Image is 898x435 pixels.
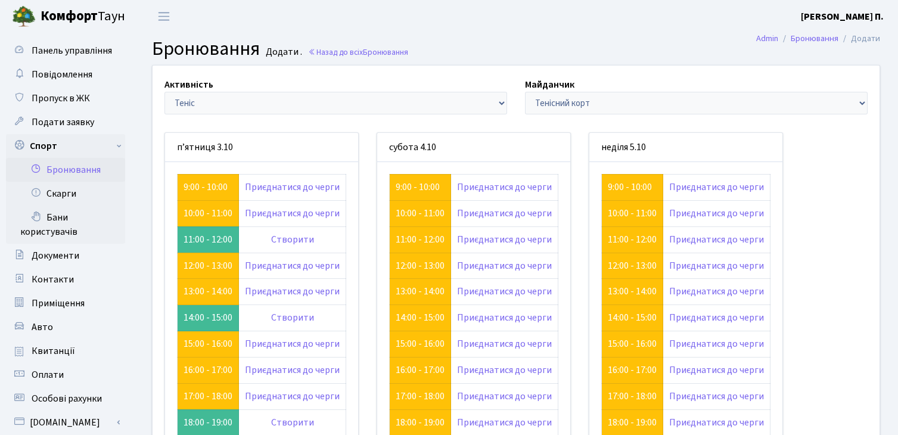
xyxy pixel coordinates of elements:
a: 16:00 - 17:00 [608,363,657,377]
a: 10:00 - 11:00 [184,207,232,220]
a: 18:00 - 19:00 [608,416,657,429]
a: Приєднатися до черги [457,285,552,298]
a: Документи [6,244,125,268]
a: Приєднатися до черги [245,337,340,350]
div: п’ятниця 3.10 [165,133,358,162]
a: Створити [271,233,314,246]
a: Назад до всіхБронювання [308,46,408,58]
a: Приєднатися до черги [457,207,552,220]
a: 10:00 - 11:00 [396,207,445,220]
a: Приєднатися до черги [245,363,340,377]
a: Приєднатися до черги [245,390,340,403]
a: Приєднатися до черги [457,311,552,324]
a: Приєднатися до черги [457,416,552,429]
a: Створити [271,416,314,429]
a: 11:00 - 12:00 [396,233,445,246]
a: [DOMAIN_NAME] [6,411,125,434]
a: Приєднатися до черги [245,181,340,194]
a: Спорт [6,134,125,158]
a: Приєднатися до черги [669,181,764,194]
span: Авто [32,321,53,334]
a: Оплати [6,363,125,387]
nav: breadcrumb [738,26,898,51]
small: Додати . [263,46,302,58]
a: [PERSON_NAME] П. [801,10,884,24]
a: Бани користувачів [6,206,125,244]
a: 9:00 - 10:00 [184,181,228,194]
button: Переключити навігацію [149,7,179,26]
a: Приєднатися до черги [245,259,340,272]
a: 9:00 - 10:00 [396,181,440,194]
span: Пропуск в ЖК [32,92,90,105]
div: неділя 5.10 [589,133,782,162]
a: 12:00 - 13:00 [396,259,445,272]
span: Контакти [32,273,74,286]
a: Бронювання [6,158,125,182]
a: Повідомлення [6,63,125,86]
a: Приміщення [6,291,125,315]
a: Квитанції [6,339,125,363]
a: Приєднатися до черги [457,181,552,194]
a: Приєднатися до черги [669,207,764,220]
a: Приєднатися до черги [669,311,764,324]
td: 14:00 - 15:00 [178,305,239,331]
a: Авто [6,315,125,339]
label: Майданчик [525,77,574,92]
a: Створити [271,311,314,324]
a: Пропуск в ЖК [6,86,125,110]
img: logo.png [12,5,36,29]
a: Особові рахунки [6,387,125,411]
span: Бронювання [152,35,260,63]
a: Приєднатися до черги [669,390,764,403]
a: 17:00 - 18:00 [608,390,657,403]
a: Бронювання [791,32,838,45]
label: Активність [164,77,213,92]
td: 11:00 - 12:00 [178,226,239,253]
a: 13:00 - 14:00 [608,285,657,298]
b: [PERSON_NAME] П. [801,10,884,23]
span: Приміщення [32,297,85,310]
span: Панель управління [32,44,112,57]
b: Комфорт [41,7,98,26]
a: Приєднатися до черги [457,363,552,377]
div: субота 4.10 [377,133,570,162]
a: Приєднатися до черги [457,337,552,350]
a: 16:00 - 17:00 [184,363,232,377]
a: Admin [756,32,778,45]
a: Скарги [6,182,125,206]
a: 13:00 - 14:00 [184,285,232,298]
span: Повідомлення [32,68,92,81]
a: 17:00 - 18:00 [396,390,445,403]
span: Оплати [32,368,64,381]
a: Приєднатися до черги [457,233,552,246]
a: 11:00 - 12:00 [608,233,657,246]
a: 14:00 - 15:00 [396,311,445,324]
a: 12:00 - 13:00 [184,259,232,272]
span: Подати заявку [32,116,94,129]
a: Приєднатися до черги [669,416,764,429]
span: Особові рахунки [32,392,102,405]
span: Документи [32,249,79,262]
a: 9:00 - 10:00 [608,181,652,194]
a: 15:00 - 16:00 [184,337,232,350]
span: Таун [41,7,125,27]
a: Контакти [6,268,125,291]
a: Приєднатися до черги [245,285,340,298]
a: Приєднатися до черги [669,233,764,246]
a: 15:00 - 16:00 [608,337,657,350]
a: 16:00 - 17:00 [396,363,445,377]
a: 15:00 - 16:00 [396,337,445,350]
li: Додати [838,32,880,45]
a: 12:00 - 13:00 [608,259,657,272]
a: 17:00 - 18:00 [184,390,232,403]
a: 18:00 - 19:00 [396,416,445,429]
a: Подати заявку [6,110,125,134]
a: Приєднатися до черги [457,390,552,403]
a: Приєднатися до черги [457,259,552,272]
a: 10:00 - 11:00 [608,207,657,220]
a: Приєднатися до черги [669,285,764,298]
span: Бронювання [363,46,408,58]
a: Приєднатися до черги [669,337,764,350]
a: 13:00 - 14:00 [396,285,445,298]
a: Панель управління [6,39,125,63]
